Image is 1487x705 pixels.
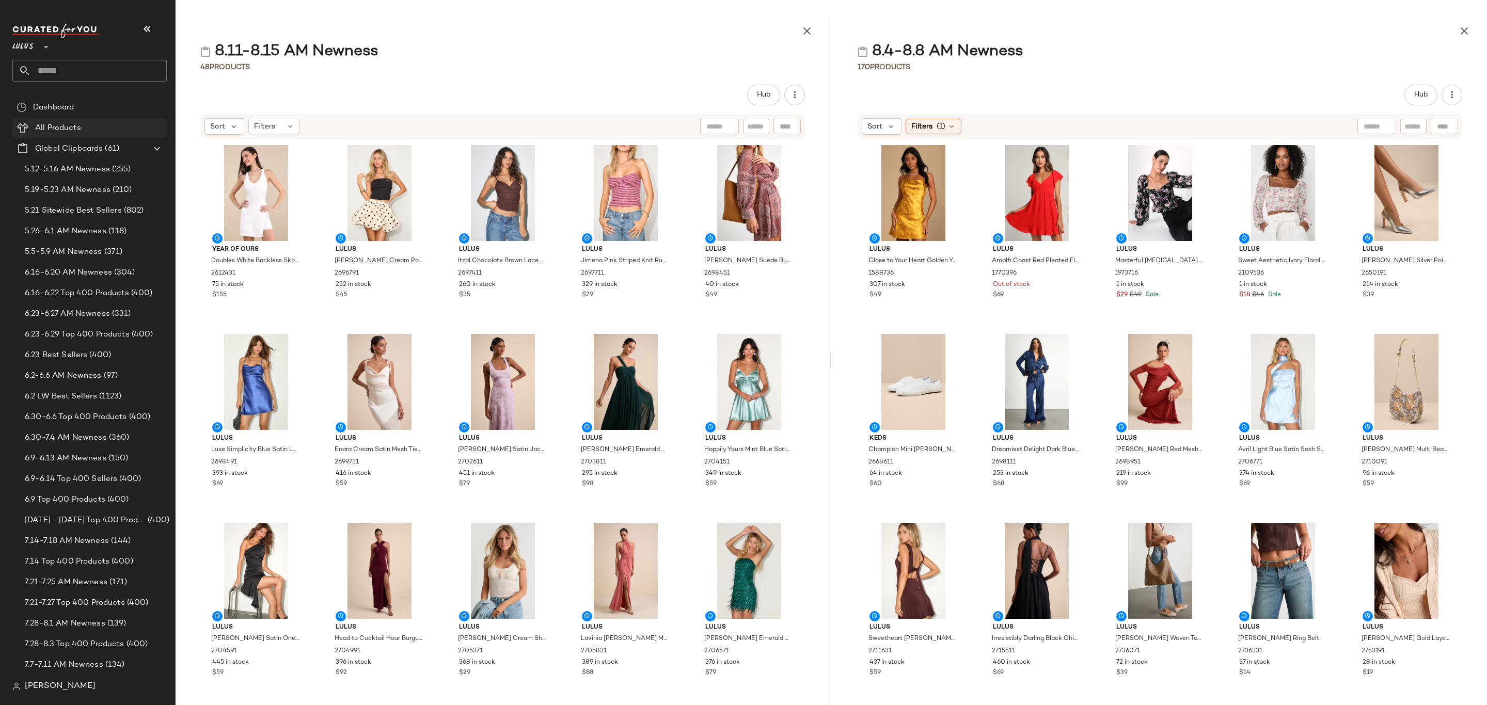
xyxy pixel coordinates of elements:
[122,205,144,217] span: (802)
[582,469,618,478] span: 295 in stock
[911,121,932,132] span: Filters
[1238,445,1326,455] span: Avril Light Blue Satin Sash Scarf Mini Dress
[109,556,133,568] span: (400)
[704,647,729,656] span: 2706571
[336,469,371,478] span: 416 in stock
[1238,257,1326,266] span: Sweet Aesthetic Ivory Floral Print Mesh Balloon Sleeve Crop Top
[697,334,801,430] img: 2704151_2_01_hero_Retakes_2025-08-01.jpg
[1362,458,1387,467] span: 2710091
[992,634,1080,644] span: Irresistibly Darling Black Chiffon Midi Dress and Scarf Set
[211,634,299,644] span: [PERSON_NAME] Satin One-Shoulder Sash Mini Dress
[1362,445,1449,455] span: [PERSON_NAME] Multi Beaded Sequin Shoulder Bag
[704,458,730,467] span: 2704151
[1238,458,1262,467] span: 2706771
[25,535,109,547] span: 7.14-7.18 AM Newness
[705,668,716,678] span: $79
[1363,291,1374,300] span: $39
[1363,280,1398,290] span: 214 in stock
[87,349,111,361] span: (400)
[127,411,151,423] span: (400)
[451,523,555,619] img: 2705371_01_hero_2025-08-08.jpg
[869,479,882,489] span: $60
[858,41,1023,62] div: 8.4-8.8 AM Newness
[459,668,470,678] span: $29
[335,647,360,656] span: 2704991
[25,432,107,444] span: 6.30-7.4 AM Newness
[704,257,792,266] span: [PERSON_NAME] Suede Bucket Tote Bag
[992,445,1080,455] span: Dreamiest Delight Dark Blue Satin Feather Two-Piece Pajama Set
[1144,292,1159,298] span: Sale
[106,226,127,237] span: (118)
[102,370,118,382] span: (97)
[1239,668,1251,678] span: $14
[33,102,74,114] span: Dashboard
[581,647,607,656] span: 2705831
[1238,647,1262,656] span: 2736331
[705,469,741,478] span: 349 in stock
[1266,292,1281,298] span: Sale
[451,145,555,241] img: 2697411_02_front_2025-08-06.jpg
[869,623,957,632] span: Lulus
[1130,291,1142,300] span: $49
[992,257,1080,266] span: Amalfi Coast Red Pleated Flutter Sleeve Mini Dress
[211,458,237,467] span: 2698491
[992,269,1017,278] span: 1770396
[1239,623,1327,632] span: Lulus
[1231,523,1335,619] img: 2736331_01_OM_2025-08-05.jpg
[1404,85,1437,105] button: Hub
[212,245,300,254] span: Year Of Ours
[993,479,1004,489] span: $68
[1239,280,1267,290] span: 1 in stock
[459,291,470,300] span: $35
[1115,269,1138,278] span: 1973716
[211,257,299,266] span: Doubles White Backless Skort Romper
[1362,269,1386,278] span: 2650191
[1231,145,1335,241] img: 10315381_2109536.jpg
[867,121,882,132] span: Sort
[124,638,148,650] span: (400)
[102,246,123,258] span: (371)
[1115,257,1203,266] span: Masterful [MEDICAL_DATA] Black Floral Print Ruffled Long Sleeve Top
[1115,647,1140,656] span: 2736071
[861,145,966,241] img: 7801841_1588736.jpg
[327,145,432,241] img: 2696791_02_front_2025-08-08.jpg
[582,280,618,290] span: 329 in stock
[1231,334,1335,430] img: 2706771_01_hero_2025-07-29_2.jpg
[25,205,122,217] span: 5.21 Sitewide Best Sellers
[705,479,717,489] span: $59
[869,469,902,478] span: 64 in stock
[25,597,125,609] span: 7.21-7.27 Top 400 Products
[25,370,102,382] span: 6.2-6.6 AM Newness
[109,535,131,547] span: (144)
[103,659,125,671] span: (134)
[858,63,870,71] span: 170
[1363,623,1450,632] span: Lulus
[705,434,793,443] span: Lulus
[704,634,792,644] span: [PERSON_NAME] Emerald Sequin Fringe Strapless Mini Dress
[1115,445,1203,455] span: [PERSON_NAME] Red Mesh One-Shoulder Long Sleeve Maxi Dress
[756,91,771,99] span: Hub
[25,515,146,526] span: [DATE] - [DATE] Top 400 Products
[458,634,546,644] span: [PERSON_NAME] Cream Sheer Knit Tank Top
[582,479,593,489] span: $98
[861,334,966,430] img: 2668611_02_front_2025-08-04.jpg
[212,434,300,443] span: Lulus
[581,269,604,278] span: 2697711
[35,143,103,155] span: Global Clipboards
[336,623,423,632] span: Lulus
[1354,523,1459,619] img: 2753191_01_OM_2025-08-06.jpg
[993,668,1004,678] span: $69
[335,257,422,266] span: [PERSON_NAME] Cream Polka Dot Bubble-Hem Mini Skort
[12,35,34,54] span: Lulus
[869,291,881,300] span: $49
[458,445,546,455] span: [PERSON_NAME] Satin Jacquard Backless Maxi Dress
[336,291,347,300] span: $45
[1116,623,1204,632] span: Lulus
[25,680,96,693] span: [PERSON_NAME]
[458,269,482,278] span: 2697411
[25,267,112,279] span: 6.16-6.20 AM Newness
[993,623,1081,632] span: Lulus
[868,647,892,656] span: 2711631
[868,269,894,278] span: 1588736
[25,618,105,630] span: 7.28-8.1 AM Newness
